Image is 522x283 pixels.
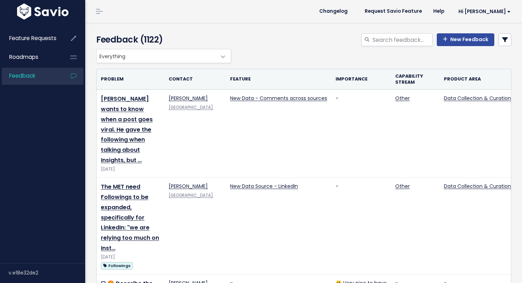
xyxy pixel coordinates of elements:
[437,33,494,46] a: New Feedback
[101,166,160,173] div: [DATE]
[230,183,298,190] a: New Data Source - LinkedIn
[101,254,160,261] div: [DATE]
[359,6,428,17] a: Request Savio Feature
[9,72,35,79] span: Feedback
[2,30,59,46] a: Feature Requests
[372,33,433,46] input: Search feedback...
[169,183,208,190] a: [PERSON_NAME]
[440,69,520,90] th: Product Area
[458,9,511,14] span: Hi [PERSON_NAME]
[395,183,410,190] a: Other
[2,49,59,65] a: Roadmaps
[444,183,511,190] a: Data Collection & Curation
[15,4,70,20] img: logo-white.9d6f32f41409.svg
[96,49,231,63] span: Everything
[230,95,327,102] a: New Data - Comments across sources
[395,95,410,102] a: Other
[101,183,159,252] a: The MET need Followings to be expanded, specifically for LinkedIn: "we are relying too much on Inst…
[169,105,213,110] a: [GEOGRAPHIC_DATA]
[2,68,59,84] a: Feedback
[226,69,331,90] th: Feature
[9,34,56,42] span: Feature Requests
[97,49,217,63] span: Everything
[169,95,208,102] a: [PERSON_NAME]
[9,53,38,61] span: Roadmaps
[101,262,133,270] span: Followings
[331,178,391,274] td: -
[96,33,228,46] h4: Feedback (1122)
[101,95,153,164] a: [PERSON_NAME] wants to know when a post goes viral. He gave the following when talking about Insi...
[391,69,440,90] th: Capability stream
[428,6,450,17] a: Help
[331,90,391,178] td: -
[319,9,348,14] span: Changelog
[9,263,85,282] div: v.e18e32de2
[169,193,213,198] a: [GEOGRAPHIC_DATA]
[101,261,133,270] a: Followings
[450,6,516,17] a: Hi [PERSON_NAME]
[164,69,226,90] th: Contact
[444,95,511,102] a: Data Collection & Curation
[97,69,164,90] th: Problem
[331,69,391,90] th: Importance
